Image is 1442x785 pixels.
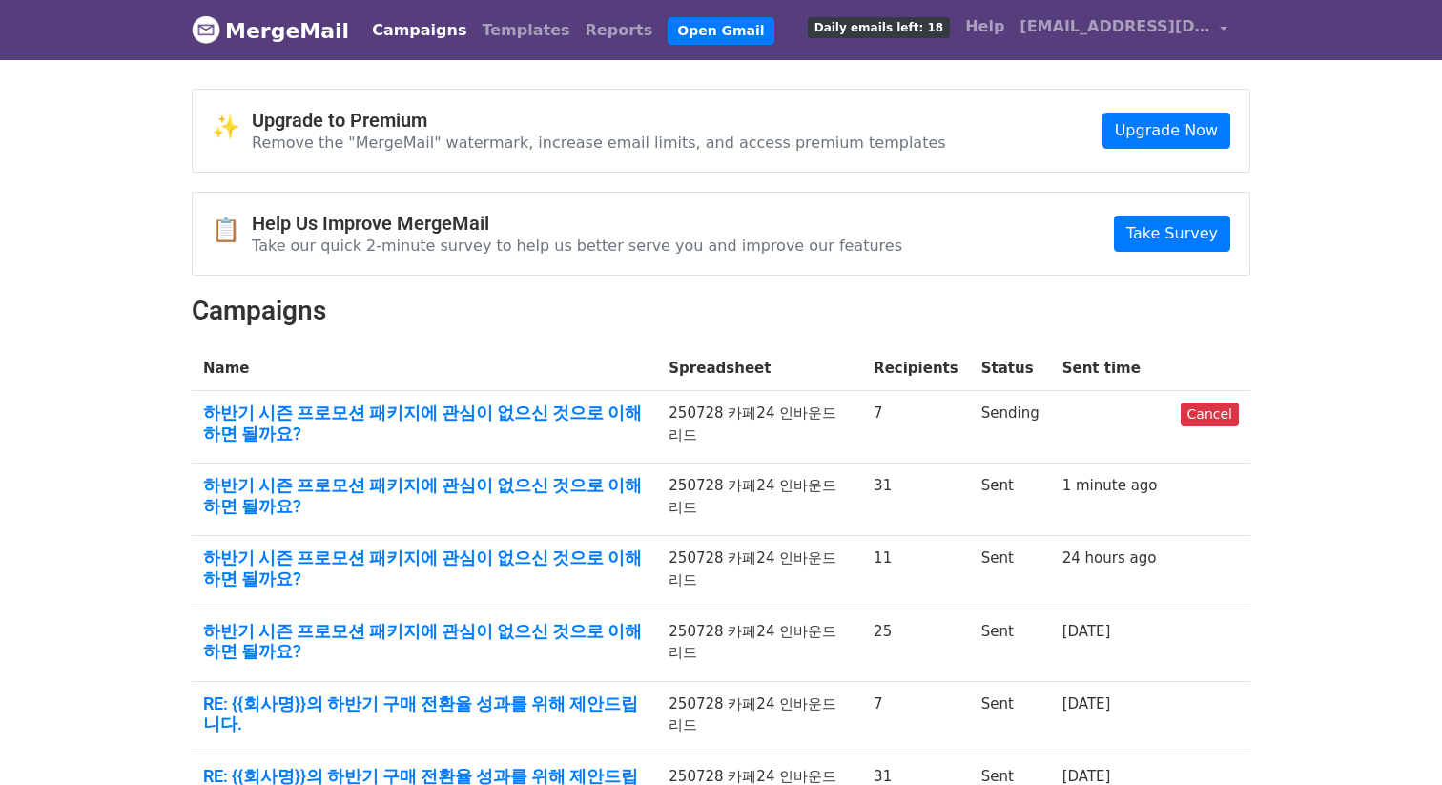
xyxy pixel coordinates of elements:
[1062,477,1158,494] a: 1 minute ago
[862,464,970,536] td: 31
[1062,549,1157,567] a: 24 hours ago
[192,346,657,391] th: Name
[203,621,646,662] a: 하반기 시즌 프로모션 패키지에 관심이 없으신 것으로 이해하면 될까요?
[657,391,862,464] td: 250728 카페24 인바운드 리드
[862,391,970,464] td: 7
[970,346,1051,391] th: Status
[657,464,862,536] td: 250728 카페24 인바운드 리드
[862,346,970,391] th: Recipients
[1062,623,1111,640] a: [DATE]
[203,475,646,516] a: 하반기 시즌 프로모션 패키지에 관심이 없으신 것으로 이해하면 될까요?
[657,536,862,609] td: 250728 카페24 인바운드 리드
[1020,15,1210,38] span: [EMAIL_ADDRESS][DOMAIN_NAME]
[578,11,661,50] a: Reports
[1051,346,1169,391] th: Sent time
[1062,768,1111,785] a: [DATE]
[252,109,946,132] h4: Upgrade to Premium
[862,536,970,609] td: 11
[1102,113,1230,149] a: Upgrade Now
[212,114,252,141] span: ✨
[1181,403,1239,426] a: Cancel
[970,464,1051,536] td: Sent
[958,8,1012,46] a: Help
[364,11,474,50] a: Campaigns
[970,681,1051,754] td: Sent
[474,11,577,50] a: Templates
[252,133,946,153] p: Remove the "MergeMail" watermark, increase email limits, and access premium templates
[862,609,970,681] td: 25
[657,681,862,754] td: 250728 카페24 인바운드 리드
[970,609,1051,681] td: Sent
[808,17,950,38] span: Daily emails left: 18
[970,391,1051,464] td: Sending
[800,8,958,46] a: Daily emails left: 18
[1012,8,1235,52] a: [EMAIL_ADDRESS][DOMAIN_NAME]
[252,236,902,256] p: Take our quick 2-minute survey to help us better serve you and improve our features
[657,346,862,391] th: Spreadsheet
[1062,695,1111,713] a: [DATE]
[192,295,1250,327] h2: Campaigns
[192,15,220,44] img: MergeMail logo
[203,693,646,734] a: RE: {{회사명}}의 하반기 구매 전환율 성과를 위해 제안드립니다.
[203,403,646,444] a: 하반기 시즌 프로모션 패키지에 관심이 없으신 것으로 이해하면 될까요?
[970,536,1051,609] td: Sent
[212,217,252,244] span: 📋
[862,681,970,754] td: 7
[252,212,902,235] h4: Help Us Improve MergeMail
[192,10,349,51] a: MergeMail
[203,547,646,589] a: 하반기 시즌 프로모션 패키지에 관심이 없으신 것으로 이해하면 될까요?
[1114,216,1230,252] a: Take Survey
[668,17,773,45] a: Open Gmail
[657,609,862,681] td: 250728 카페24 인바운드 리드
